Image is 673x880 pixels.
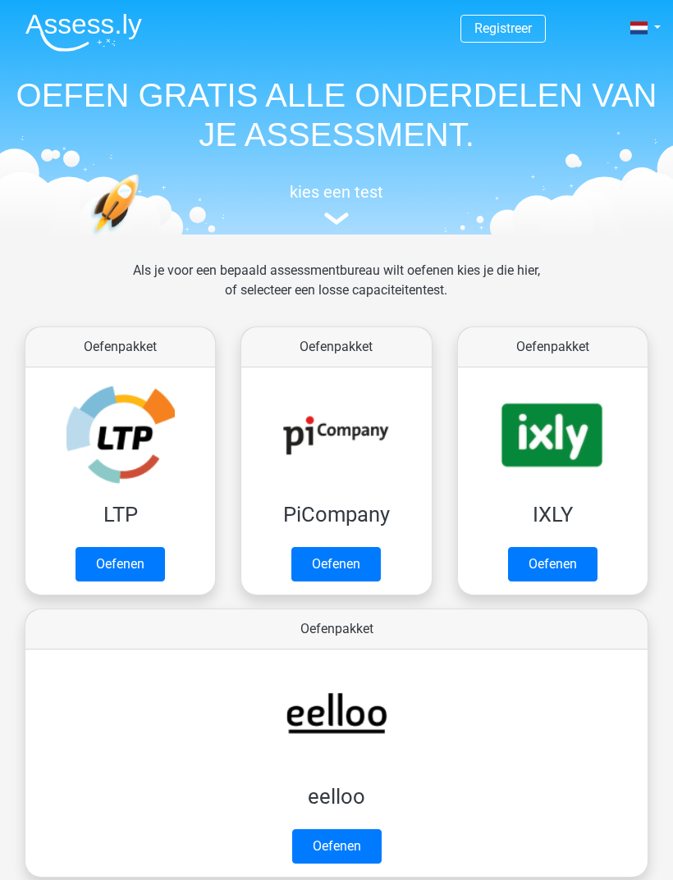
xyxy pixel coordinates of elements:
[76,547,165,581] a: Oefenen
[508,547,597,581] a: Oefenen
[12,75,661,154] h1: OEFEN GRATIS ALLE ONDERDELEN VAN JE ASSESSMENT.
[324,212,349,225] img: assessment
[12,182,661,226] a: kies een test
[121,261,553,320] div: Als je voor een bepaald assessmentbureau wilt oefenen kies je die hier, of selecteer een losse ca...
[90,174,194,301] img: oefenen
[291,547,381,581] a: Oefenen
[474,21,532,36] a: Registreer
[12,182,661,202] h5: kies een test
[292,829,382,864] a: Oefenen
[25,13,142,52] img: Assessly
